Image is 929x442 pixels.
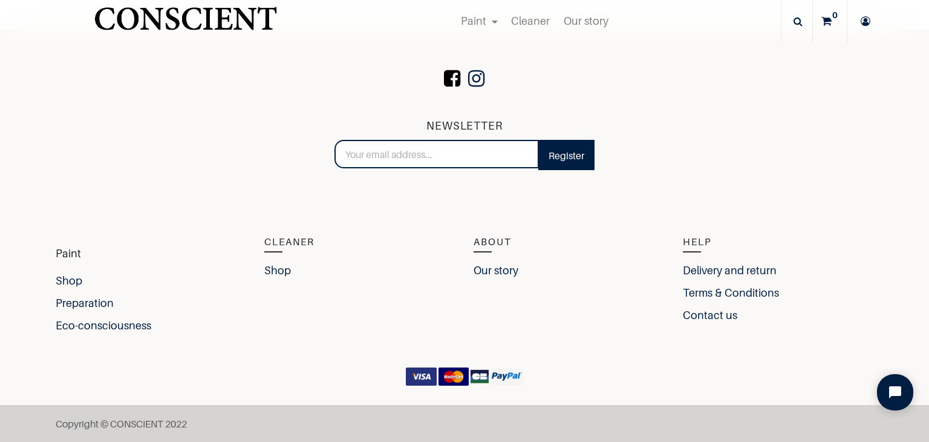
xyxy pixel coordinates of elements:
[683,309,737,322] font: Contact us
[474,262,518,279] a: Our story
[564,15,608,27] font: Our story
[264,262,291,279] a: Shop
[56,297,114,309] font: Preparation
[56,272,82,289] a: Shop
[406,368,437,386] img: VISA
[474,264,518,277] font: Our story
[538,140,595,170] a: Register
[56,319,151,332] font: Eco-consciousness
[264,264,291,277] font: Shop
[56,274,82,287] font: Shop
[264,236,315,248] font: Cleaner
[56,317,151,334] a: Eco-consciousness
[683,236,712,248] font: help
[56,247,81,260] font: Paint
[832,10,838,20] font: 0
[491,368,523,386] img: PayPal
[683,307,737,323] a: Contact us
[438,368,469,386] img: MasterCard
[683,286,779,299] font: Terms & Conditions
[683,285,779,301] a: Terms & Conditions
[334,140,539,169] input: Your email address...
[683,264,777,277] font: Delivery and return
[56,295,114,311] a: Preparation
[461,15,486,27] font: Paint
[474,236,512,248] font: about
[471,368,489,386] img: CB
[683,262,777,279] a: Delivery and return
[867,364,924,421] iframe: Tidio Chat
[549,150,584,162] font: Register
[511,15,550,27] font: Cleaner
[56,418,187,430] font: Copyright © CONSCIENT 2022
[426,119,502,132] font: NEWSLETTER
